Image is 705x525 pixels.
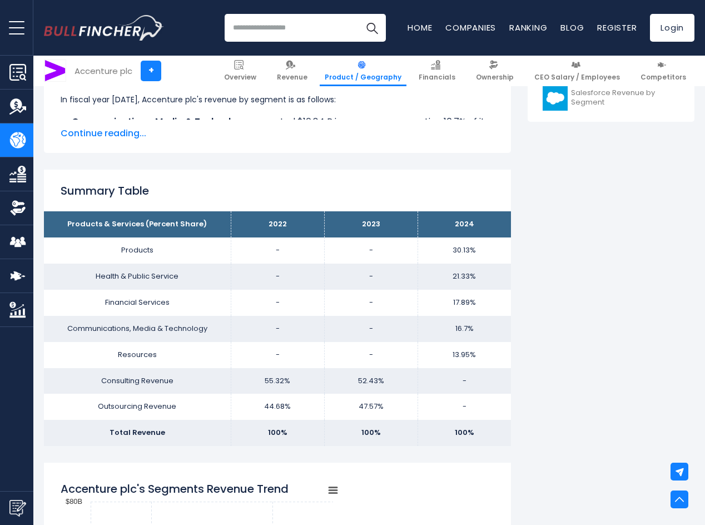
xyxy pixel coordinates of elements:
td: Products [44,237,231,264]
tspan: Accenture plc's Segments Revenue Trend [61,481,289,497]
td: 44.68% [231,394,324,420]
a: Product / Geography [320,56,406,86]
td: - [418,394,511,420]
a: Ownership [471,56,519,86]
td: 16.7% [418,316,511,342]
td: - [231,316,324,342]
button: Search [358,14,386,42]
a: Revenue [272,56,312,86]
td: 100% [324,420,418,446]
span: Overview [224,73,256,82]
td: Resources [44,342,231,368]
a: Ranking [509,22,547,33]
a: Competitors [636,56,691,86]
span: Ownership [476,73,514,82]
td: 13.95% [418,342,511,368]
div: Accenture plc [75,65,132,77]
b: Communications, Media & Technology [72,115,249,128]
td: - [231,264,324,290]
a: Home [408,22,432,33]
p: In fiscal year [DATE], Accenture plc's revenue by segment is as follows: [61,93,494,106]
th: 2024 [418,211,511,237]
a: Financials [414,56,460,86]
td: Financial Services [44,290,231,316]
td: Health & Public Service [44,264,231,290]
td: 100% [231,420,324,446]
td: 100% [418,420,511,446]
a: Blog [560,22,584,33]
td: Outsourcing Revenue [44,394,231,420]
td: - [231,290,324,316]
td: - [324,316,418,342]
a: Go to homepage [44,15,163,41]
th: Products & Services (Percent Share) [44,211,231,237]
img: Ownership [9,200,26,216]
td: 30.13% [418,237,511,264]
a: + [141,61,161,81]
td: - [324,342,418,368]
td: 17.89% [418,290,511,316]
td: - [418,368,511,394]
a: Salesforce Revenue by Segment [536,83,686,113]
th: 2023 [324,211,418,237]
td: - [324,237,418,264]
td: 21.33% [418,264,511,290]
td: - [231,237,324,264]
a: Register [597,22,637,33]
span: Salesforce Revenue by Segment [571,88,679,107]
th: 2022 [231,211,324,237]
img: CRM logo [543,86,568,111]
img: ACN logo [44,60,66,81]
td: - [231,342,324,368]
td: 52.43% [324,368,418,394]
span: CEO Salary / Employees [534,73,620,82]
td: Consulting Revenue [44,368,231,394]
span: Continue reading... [61,127,494,140]
td: 47.57% [324,394,418,420]
li: generated $10.84 B in revenue, representing 16.7% of its total revenue. [61,115,494,142]
a: Overview [219,56,261,86]
a: CEO Salary / Employees [529,56,625,86]
td: Total Revenue [44,420,231,446]
text: $80B [66,497,82,506]
span: Financials [419,73,455,82]
span: Revenue [277,73,307,82]
a: Login [650,14,694,42]
h2: Summary Table [61,182,494,199]
td: - [324,290,418,316]
span: Product / Geography [325,73,401,82]
td: 55.32% [231,368,324,394]
td: Communications, Media & Technology [44,316,231,342]
a: Companies [445,22,496,33]
span: Competitors [641,73,686,82]
td: - [324,264,418,290]
img: Bullfincher logo [44,15,164,41]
